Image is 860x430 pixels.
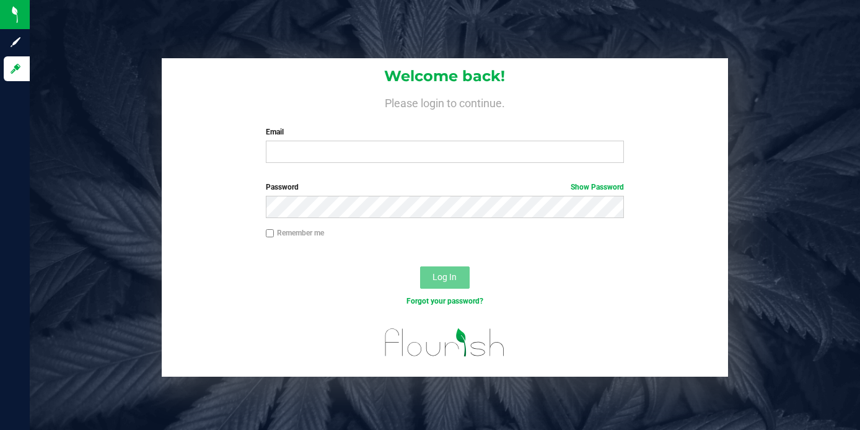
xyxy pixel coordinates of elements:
[420,266,470,289] button: Log In
[432,272,457,282] span: Log In
[9,36,22,48] inline-svg: Sign up
[374,320,516,365] img: flourish_logo.svg
[9,63,22,75] inline-svg: Log in
[162,68,727,84] h1: Welcome back!
[266,229,274,238] input: Remember me
[571,183,624,191] a: Show Password
[266,183,299,191] span: Password
[266,227,324,239] label: Remember me
[266,126,625,138] label: Email
[162,94,727,109] h4: Please login to continue.
[406,297,483,305] a: Forgot your password?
